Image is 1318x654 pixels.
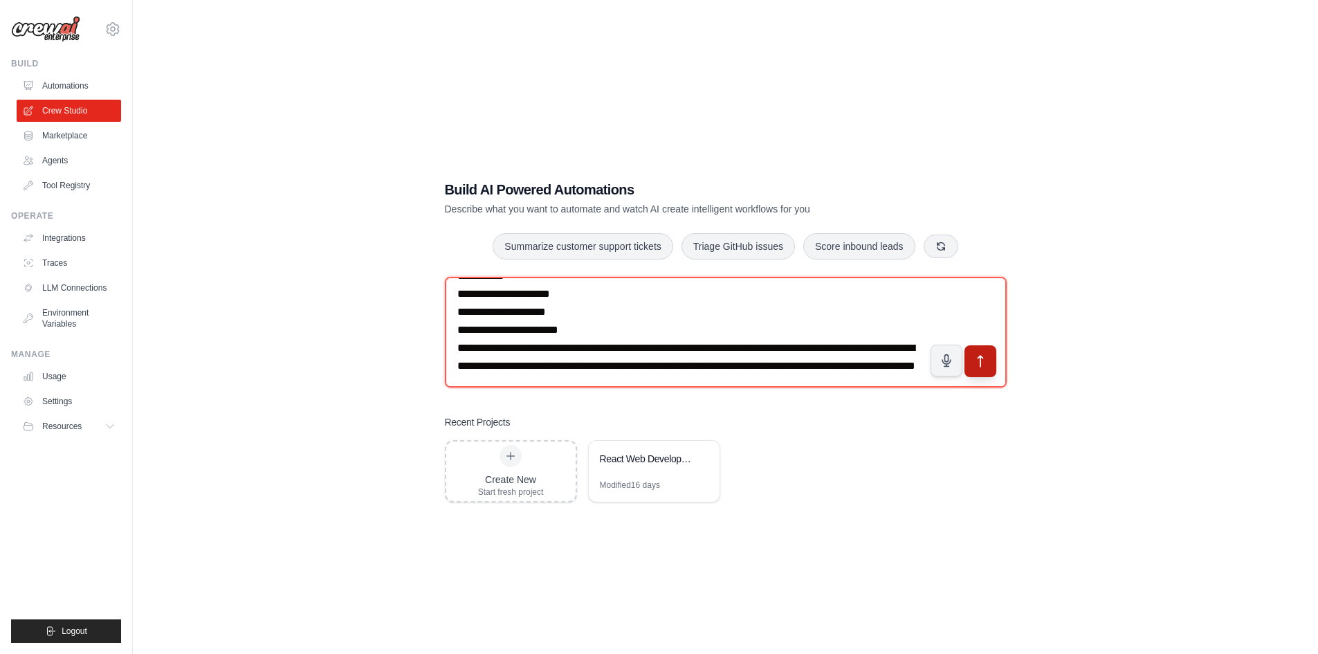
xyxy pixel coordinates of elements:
p: Describe what you want to automate and watch AI create intelligent workflows for you [445,202,910,216]
span: Logout [62,626,87,637]
button: Click to speak your automation idea [931,345,962,376]
button: Resources [17,415,121,437]
button: Summarize customer support tickets [493,233,672,260]
h1: Build AI Powered Automations [445,180,910,199]
a: Automations [17,75,121,97]
a: Usage [17,365,121,388]
button: Logout [11,619,121,643]
div: React Web Development Team [600,452,695,466]
img: Logo [11,16,80,42]
a: Integrations [17,227,121,249]
button: Score inbound leads [803,233,915,260]
button: Get new suggestions [924,235,958,258]
div: Modified 16 days [600,480,660,491]
a: Marketplace [17,125,121,147]
a: Traces [17,252,121,274]
div: Start fresh project [478,487,544,498]
div: Build [11,58,121,69]
h3: Recent Projects [445,415,511,429]
span: Resources [42,421,82,432]
a: Environment Variables [17,302,121,335]
a: Tool Registry [17,174,121,197]
div: Operate [11,210,121,221]
button: Triage GitHub issues [681,233,795,260]
div: Manage [11,349,121,360]
div: Create New [478,473,544,487]
iframe: Chat Widget [1249,588,1318,654]
a: LLM Connections [17,277,121,299]
a: Crew Studio [17,100,121,122]
a: Settings [17,390,121,412]
a: Agents [17,149,121,172]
